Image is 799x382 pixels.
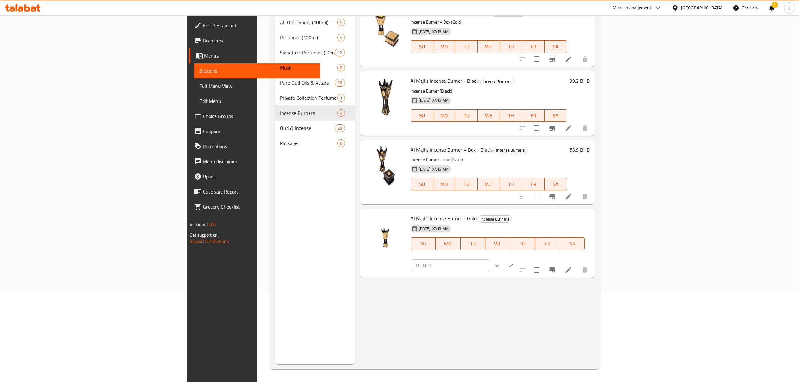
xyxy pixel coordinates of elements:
button: Branch-specific-item [545,189,560,204]
a: Full Menu View [194,78,320,93]
span: Incense Burners [494,147,527,154]
span: All Over Spray (100ml) [280,19,337,26]
span: Al Majlis Incense Burner + Box - Black [411,145,492,154]
input: Please enter price [428,259,489,272]
button: FR [522,178,545,190]
button: Branch-specific-item [545,121,560,136]
span: Edit Restaurant [203,22,315,29]
span: 1.0.0 [206,220,216,228]
span: Pure Oud Oils & Attars [280,79,335,87]
img: Al Majlis Incense Burner + Box - Black [365,145,405,186]
span: TU [463,239,483,248]
div: items [337,109,345,117]
div: items [337,19,345,26]
span: SU [413,111,431,120]
span: TH [502,42,520,51]
span: 4 [338,110,345,116]
span: Private Collection Perfumes (50ml) [280,94,337,102]
div: Pure Oud Oils & Attars26 [275,75,355,90]
span: Select to update [530,263,543,277]
span: 28 [335,125,344,131]
button: TH [500,109,522,122]
p: Incense Burner + Box (Gold) [411,18,567,26]
div: Signature Perfumes (30ml)12 [275,45,355,60]
div: Incense Burners [480,78,514,85]
div: items [337,64,345,71]
div: Musk8 [275,60,355,75]
span: MO [438,239,458,248]
button: Branch-specific-item [545,262,560,278]
span: SU [413,42,431,51]
span: J [789,4,790,11]
a: Edit Restaurant [189,18,320,33]
a: Promotions [189,139,320,154]
span: [DATE] 07:13 AM [416,226,451,232]
span: SA [562,239,582,248]
span: Al Majlis Incense Burner - Black [411,76,479,86]
p: Incense Burner (Black) [411,87,567,95]
button: FR [535,237,560,250]
button: delete [577,262,592,278]
p: Incense Burner + box (Black) [411,156,567,164]
button: MO [433,178,455,190]
button: TU [455,40,478,53]
a: Support.OpsPlatform [190,237,230,245]
span: [DATE] 07:13 AM [416,97,451,103]
a: Upsell [189,169,320,184]
button: FR [522,40,545,53]
p: BHD [416,262,426,269]
nav: Menu sections [275,12,355,153]
button: TU [455,109,478,122]
button: SA [545,109,567,122]
span: Package [280,139,337,147]
img: Al Majlis Incense Burner - Gold [365,214,405,254]
span: Menu disclaimer [203,158,315,165]
span: Choice Groups [203,112,315,120]
span: TH [502,180,520,189]
a: Edit Menu [194,93,320,109]
span: SU [413,239,433,248]
div: Oud & Incense28 [275,121,355,136]
img: Al Majlis Incense Burner - Black [365,76,405,117]
span: Upsell [203,173,315,180]
span: Branches [203,37,315,44]
span: FR [538,239,557,248]
span: 8 [338,65,345,71]
div: items [335,124,345,132]
span: Coupons [203,127,315,135]
span: WE [480,180,497,189]
h6: 39.2 BHD [569,76,590,85]
span: Perfumes (100ml) [280,34,337,41]
span: Al Majlis Incense Burner - Gold [411,214,477,223]
span: FR [525,111,542,120]
button: SU [411,109,433,122]
button: delete [577,189,592,204]
span: 8 [338,140,345,146]
div: Incense Burners [280,109,337,117]
span: TH [513,239,533,248]
div: Menu-management [613,4,651,12]
button: SU [411,237,436,250]
span: 12 [335,50,344,56]
button: SA [545,178,567,190]
span: Incense Burners [478,216,512,223]
span: Incense Burners [480,78,514,85]
img: Al Majlis Incense Burner + Box - Gold [365,8,405,48]
button: Branch-specific-item [545,52,560,67]
a: Coupons [189,124,320,139]
span: Musk [280,64,337,71]
span: Coverage Report [203,188,315,195]
span: Version: [190,220,205,228]
span: [DATE] 07:13 AM [416,166,451,172]
button: FR [522,109,545,122]
button: MO [436,237,461,250]
button: TH [500,178,522,190]
div: Package8 [275,136,355,151]
span: Oud & Incense [280,124,335,132]
span: SA [547,111,564,120]
a: Branches [189,33,320,48]
span: Sections [199,67,315,75]
span: MO [436,180,453,189]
